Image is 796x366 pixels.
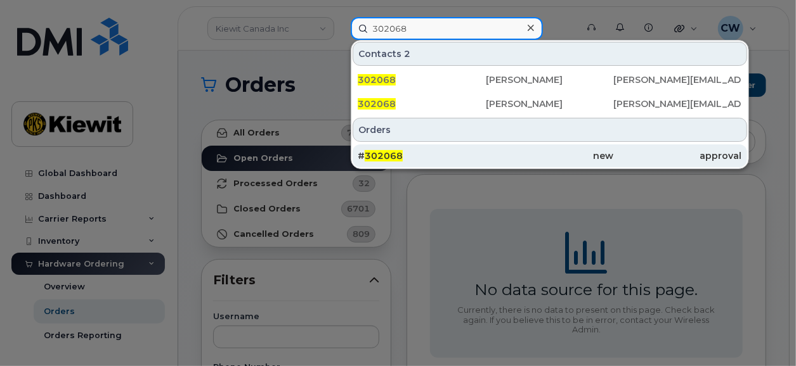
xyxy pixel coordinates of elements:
[353,118,747,142] div: Orders
[614,73,742,86] div: [PERSON_NAME][EMAIL_ADDRESS][PERSON_NAME][DOMAIN_NAME]
[614,149,742,162] div: approval
[486,73,614,86] div: [PERSON_NAME]
[486,98,614,110] div: [PERSON_NAME]
[614,98,742,110] div: [PERSON_NAME][EMAIL_ADDRESS][PERSON_NAME][DOMAIN_NAME]
[365,150,403,161] span: 302068
[358,74,396,85] span: 302068
[353,42,747,66] div: Contacts
[404,47,410,60] span: 2
[358,98,396,110] span: 302068
[353,92,747,115] a: 302068[PERSON_NAME][PERSON_NAME][EMAIL_ADDRESS][PERSON_NAME][DOMAIN_NAME]
[358,149,486,162] div: #
[353,144,747,167] a: #302068newapproval
[486,149,614,162] div: new
[353,68,747,91] a: 302068[PERSON_NAME][PERSON_NAME][EMAIL_ADDRESS][PERSON_NAME][DOMAIN_NAME]
[741,311,786,357] iframe: Messenger Launcher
